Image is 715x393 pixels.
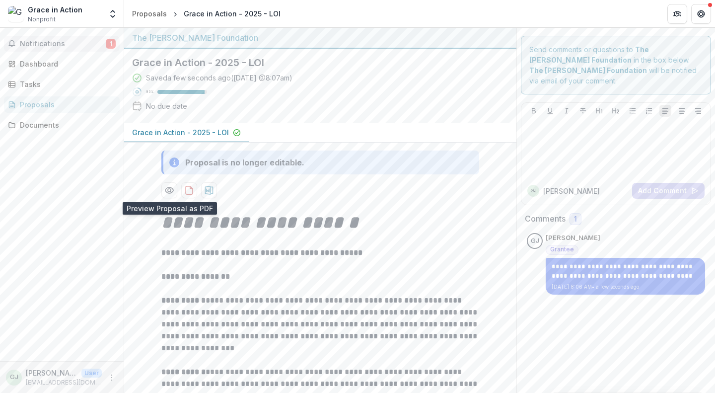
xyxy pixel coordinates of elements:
button: Partners [667,4,687,24]
button: download-proposal [201,182,217,198]
a: Documents [4,117,120,133]
div: No due date [146,101,187,111]
p: [PERSON_NAME] [543,186,600,196]
button: Bold [528,105,540,117]
div: Saved a few seconds ago ( [DATE] @ 8:07am ) [146,73,292,83]
div: Gary Jeffers [531,238,539,244]
div: Documents [20,120,112,130]
button: Underline [544,105,556,117]
div: Gary Jeffers [10,374,18,381]
p: 95 % [146,88,153,95]
div: Dashboard [20,59,112,69]
button: Heading 2 [610,105,622,117]
span: 1 [106,39,116,49]
div: Send comments or questions to in the box below. will be notified via email of your comment. [521,36,711,94]
p: [EMAIL_ADDRESS][DOMAIN_NAME] [26,378,102,387]
p: [PERSON_NAME] [26,368,77,378]
span: Nonprofit [28,15,56,24]
span: Notifications [20,40,106,48]
p: [PERSON_NAME] [546,233,600,243]
button: Align Left [659,105,671,117]
button: Strike [577,105,589,117]
a: Proposals [128,6,171,21]
button: Open entity switcher [106,4,120,24]
div: Gary Jeffers [530,188,537,193]
div: Proposals [20,99,112,110]
button: Get Help [691,4,711,24]
div: Grace in Action [28,4,82,15]
div: Tasks [20,79,112,89]
p: Grace in Action - 2025 - LOI [132,127,229,138]
span: 1 [574,215,577,224]
div: Proposal is no longer editable. [185,157,304,168]
a: Proposals [4,96,120,113]
button: Notifications1 [4,36,120,52]
div: The [PERSON_NAME] Foundation [132,32,508,44]
button: Align Right [692,105,704,117]
a: Tasks [4,76,120,92]
h2: Comments [525,214,566,224]
h2: Grace in Action - 2025 - LOI [132,57,493,69]
span: Grantee [550,246,574,253]
button: Heading 1 [593,105,605,117]
button: Align Center [676,105,688,117]
strong: The [PERSON_NAME] Foundation [529,66,647,75]
p: User [81,369,102,378]
div: Proposals [132,8,167,19]
button: Bullet List [627,105,639,117]
p: [DATE] 8:06 AM • a few seconds ago [552,283,699,291]
button: Italicize [561,105,572,117]
button: Add Comment [632,183,705,199]
button: Ordered List [643,105,655,117]
button: More [106,372,118,384]
a: Dashboard [4,56,120,72]
button: download-proposal [181,182,197,198]
img: Grace in Action [8,6,24,22]
button: Preview 96c83a54-c173-472f-ae1a-165841bb2aee-0.pdf [161,182,177,198]
nav: breadcrumb [128,6,285,21]
div: Grace in Action - 2025 - LOI [184,8,281,19]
